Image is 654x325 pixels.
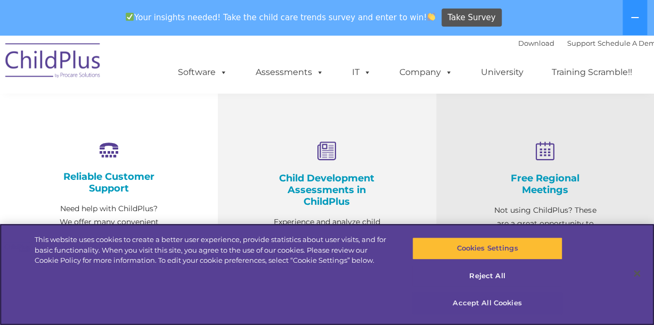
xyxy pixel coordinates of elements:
[146,70,179,78] span: Last name
[518,39,554,47] a: Download
[412,265,562,287] button: Reject All
[412,292,562,314] button: Accept All Cookies
[53,171,165,194] h4: Reliable Customer Support
[489,172,601,196] h4: Free Regional Meetings
[625,262,649,285] button: Close
[389,62,463,83] a: Company
[442,9,502,27] a: Take Survey
[447,9,495,27] span: Take Survey
[541,62,643,83] a: Training Scramble!!
[121,7,440,28] span: Your insights needed! Take the child care trends survey and enter to win!
[567,39,595,47] a: Support
[412,237,562,260] button: Cookies Settings
[35,235,393,266] div: This website uses cookies to create a better user experience, provide statistics about user visit...
[245,62,334,83] a: Assessments
[126,13,134,21] img: ✅
[271,215,382,309] p: Experience and analyze child assessments and Head Start data management in one system with zero c...
[167,62,238,83] a: Software
[341,62,382,83] a: IT
[271,172,382,207] h4: Child Development Assessments in ChildPlus
[53,202,165,295] p: Need help with ChildPlus? We offer many convenient ways to contact our amazing Customer Support r...
[427,13,435,21] img: 👏
[470,62,534,83] a: University
[146,114,192,122] span: Phone number
[489,204,601,297] p: Not using ChildPlus? These are a great opportunity to network and learn from ChildPlus users. Fin...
